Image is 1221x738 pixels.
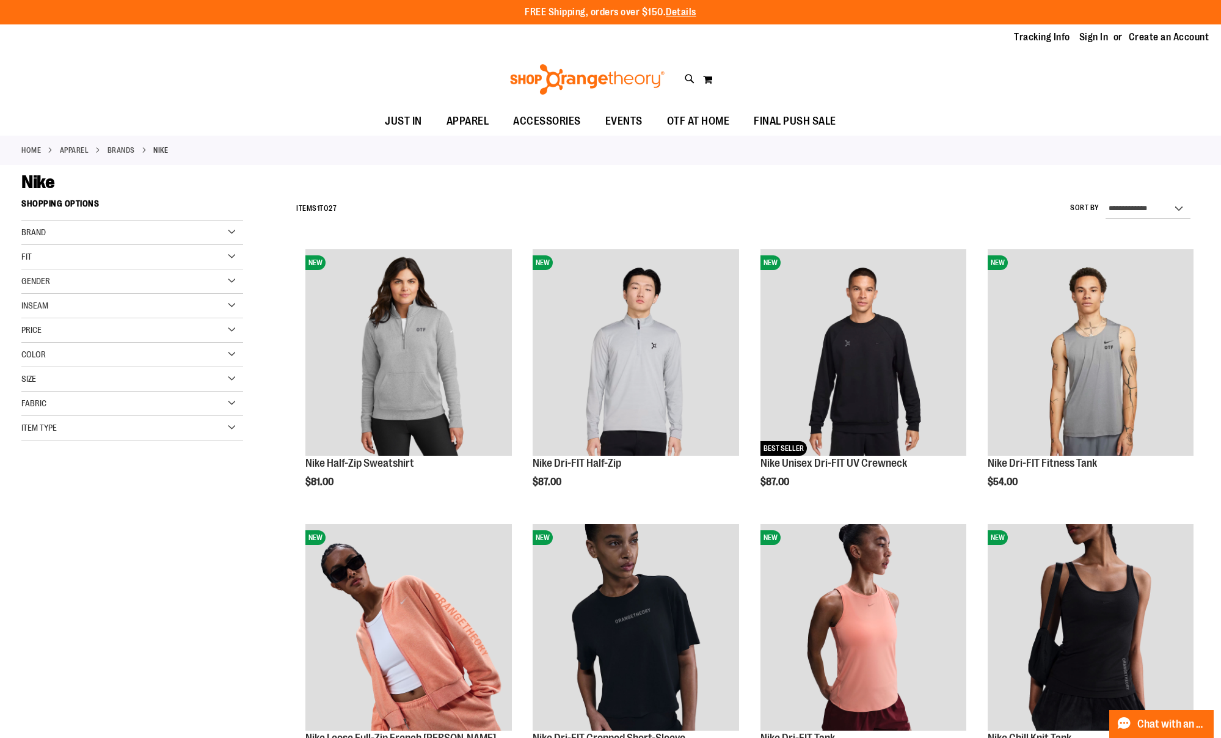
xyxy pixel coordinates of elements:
p: FREE Shipping, orders over $150. [525,5,696,20]
img: Nike Loose Full-Zip French Terry Hoodie [305,524,511,730]
a: Home [21,145,41,156]
img: Nike Half-Zip Sweatshirt [305,249,511,455]
span: JUST IN [385,108,422,135]
img: Nike Dri-FIT Half-Zip [533,249,738,455]
h2: Items to [296,199,337,218]
span: ACCESSORIES [513,108,581,135]
a: Create an Account [1129,31,1209,44]
a: APPAREL [60,145,89,156]
img: Nike Dri-FIT Cropped Short-Sleeve [533,524,738,730]
a: Sign In [1079,31,1109,44]
span: NEW [988,530,1008,545]
label: Sort By [1070,203,1099,213]
span: $87.00 [760,477,791,488]
a: Nike Chill Knit TankNEW [988,524,1194,732]
span: Item Type [21,423,57,433]
span: Fabric [21,398,46,408]
a: Nike Unisex Dri-FIT UV Crewneck [760,457,907,469]
span: Brand [21,227,46,237]
span: BEST SELLER [760,441,807,456]
span: Chat with an Expert [1137,718,1206,730]
strong: Shopping Options [21,193,243,221]
img: Nike Dri-FIT Fitness Tank [988,249,1194,455]
a: Nike Dri-FIT Fitness TankNEW [988,249,1194,457]
span: APPAREL [446,108,489,135]
a: BRANDS [108,145,135,156]
span: 27 [329,204,337,213]
a: Nike Dri-FIT Fitness Tank [988,457,1097,469]
span: 1 [317,204,320,213]
a: Nike Dri-FIT Half-Zip [533,457,621,469]
span: FINAL PUSH SALE [754,108,836,135]
a: Nike Loose Full-Zip French Terry HoodieNEW [305,524,511,732]
a: Nike Dri-FIT Cropped Short-SleeveNEW [533,524,738,732]
img: Nike Unisex Dri-FIT UV Crewneck [760,249,966,455]
span: $81.00 [305,477,335,488]
span: NEW [533,530,553,545]
span: NEW [305,255,326,270]
span: Gender [21,276,50,286]
img: Shop Orangetheory [508,64,666,95]
span: Color [21,349,46,359]
strong: Nike [153,145,168,156]
button: Chat with an Expert [1109,710,1214,738]
span: Price [21,325,42,335]
a: Tracking Info [1014,31,1070,44]
a: Nike Dri-FIT Half-ZipNEW [533,249,738,457]
span: $87.00 [533,477,563,488]
a: Nike Half-Zip SweatshirtNEW [305,249,511,457]
span: NEW [305,530,326,545]
img: Nike Chill Knit Tank [988,524,1194,730]
span: Size [21,374,36,384]
span: NEW [760,255,781,270]
div: product [754,243,972,519]
span: EVENTS [605,108,643,135]
div: product [527,243,745,519]
span: NEW [760,530,781,545]
span: $54.00 [988,477,1019,488]
a: Nike Dri-FIT TankNEW [760,524,966,732]
a: Details [666,7,696,18]
a: Nike Half-Zip Sweatshirt [305,457,414,469]
span: OTF AT HOME [667,108,730,135]
span: Inseam [21,301,48,310]
div: product [982,243,1200,519]
span: NEW [988,255,1008,270]
span: Nike [21,172,54,192]
img: Nike Dri-FIT Tank [760,524,966,730]
a: Nike Unisex Dri-FIT UV CrewneckNEWBEST SELLER [760,249,966,457]
span: NEW [533,255,553,270]
div: product [299,243,517,519]
span: Fit [21,252,32,261]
